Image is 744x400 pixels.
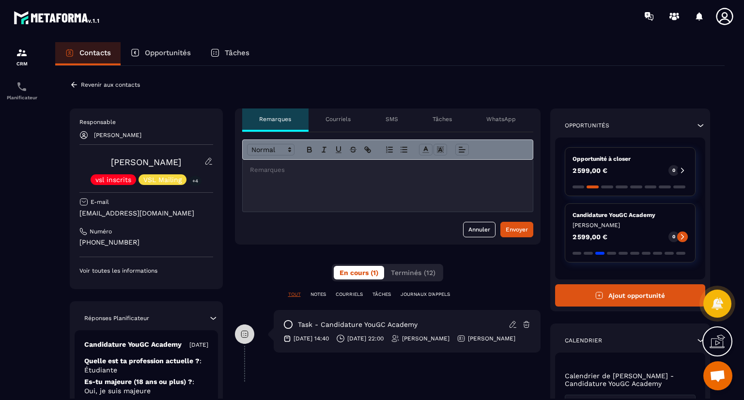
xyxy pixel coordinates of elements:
p: Tâches [433,115,452,123]
p: [PERSON_NAME] [402,335,449,342]
p: Numéro [90,228,112,235]
button: Terminés (12) [385,266,441,279]
p: Revenir aux contacts [81,81,140,88]
span: Terminés (12) [391,269,435,277]
img: formation [16,47,28,59]
p: vsl inscrits [95,176,131,183]
p: Opportunités [565,122,609,129]
p: Opportunité à closer [573,155,688,163]
a: Opportunités [121,42,201,65]
p: Contacts [79,48,111,57]
p: [DATE] [189,341,208,349]
p: Opportunités [145,48,191,57]
p: 0 [672,233,675,240]
p: Remarques [259,115,291,123]
p: [PERSON_NAME] [468,335,515,342]
p: Candidature YouGC Academy [84,340,182,349]
a: Tâches [201,42,259,65]
p: Es-tu majeure (18 ans ou plus) ? [84,377,208,396]
a: Ouvrir le chat [703,361,732,390]
span: En cours (1) [340,269,378,277]
p: Voir toutes les informations [79,267,213,275]
a: formationformationCRM [2,40,41,74]
p: WhatsApp [486,115,516,123]
p: [PERSON_NAME] [94,132,141,138]
p: Tâches [225,48,249,57]
p: JOURNAUX D'APPELS [401,291,450,298]
p: Candidature YouGC Academy [573,211,688,219]
p: NOTES [310,291,326,298]
a: schedulerschedulerPlanificateur [2,74,41,108]
p: +4 [189,176,201,186]
p: [PERSON_NAME] [573,221,688,229]
p: VSL Mailing [143,176,182,183]
p: Quelle est ta profession actuelle ? [84,356,208,375]
p: 0 [672,167,675,174]
button: Ajout opportunité [555,284,706,307]
p: Courriels [325,115,351,123]
img: logo [14,9,101,26]
button: Envoyer [500,222,533,237]
button: En cours (1) [334,266,384,279]
p: 2 599,00 € [573,233,607,240]
a: [PERSON_NAME] [111,157,181,167]
p: 2 599,00 € [573,167,607,174]
p: E-mail [91,198,109,206]
img: scheduler [16,81,28,92]
p: SMS [386,115,398,123]
p: [DATE] 14:40 [294,335,329,342]
p: Calendrier [565,337,602,344]
p: CRM [2,61,41,66]
p: Planificateur [2,95,41,100]
p: Réponses Planificateur [84,314,149,322]
div: Envoyer [506,225,528,234]
p: TOUT [288,291,301,298]
p: [DATE] 22:00 [347,335,384,342]
a: Contacts [55,42,121,65]
p: [PHONE_NUMBER] [79,238,213,247]
p: TÂCHES [372,291,391,298]
p: Responsable [79,118,213,126]
button: Annuler [463,222,496,237]
p: Calendrier de [PERSON_NAME] - Candidature YouGC Academy [565,372,696,387]
p: COURRIELS [336,291,363,298]
p: task - Candidature YouGC Academy [298,320,418,329]
p: [EMAIL_ADDRESS][DOMAIN_NAME] [79,209,213,218]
